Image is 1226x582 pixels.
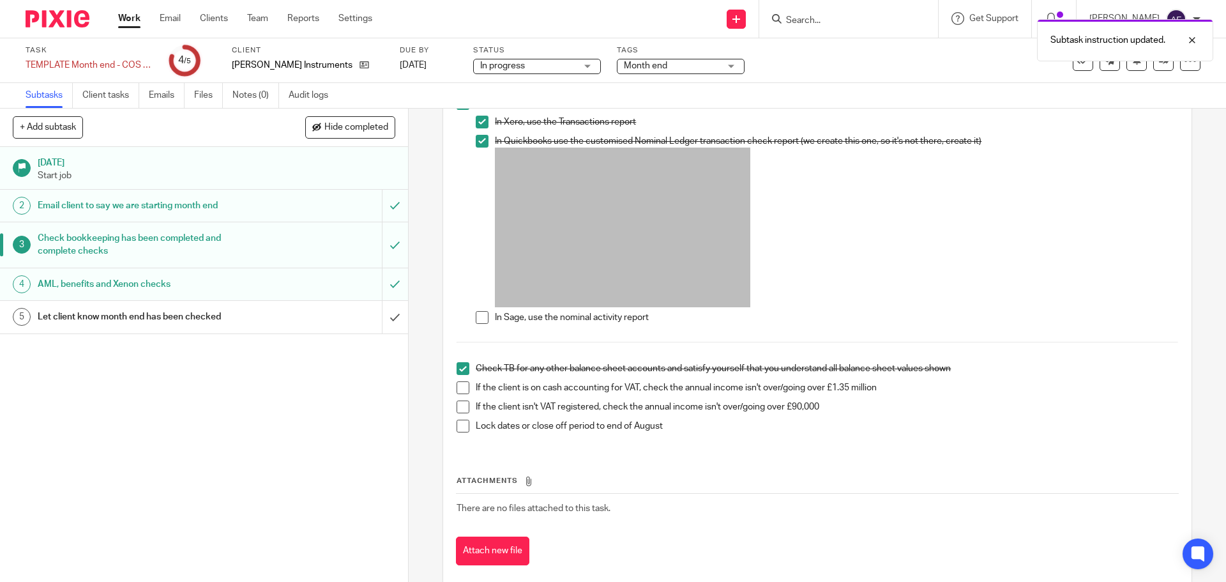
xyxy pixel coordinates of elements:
button: Attach new file [456,537,529,565]
h1: [DATE] [38,153,395,169]
div: 5 [13,308,31,326]
p: [PERSON_NAME] Instruments Ltd [232,59,353,72]
a: Settings [338,12,372,25]
img: svg%3E [1166,9,1186,29]
button: Hide completed [305,116,395,138]
label: Due by [400,45,457,56]
span: In progress [480,61,525,70]
h1: Check bookkeeping has been completed and complete checks [38,229,259,261]
a: Email [160,12,181,25]
span: [DATE] [400,61,427,70]
a: Audit logs [289,83,338,108]
button: + Add subtask [13,116,83,138]
div: 2 [13,197,31,215]
a: Client tasks [82,83,139,108]
a: Reports [287,12,319,25]
a: Subtasks [26,83,73,108]
h1: AML, benefits and Xenon checks [38,275,259,294]
img: Pixie [26,10,89,27]
p: Start job [38,169,395,182]
p: Lock dates or close off period to end of August [476,420,1177,433]
label: Status [473,45,601,56]
div: TEMPLATE Month end - COS prepare bookkeeping - Xero - [DATE] [26,59,153,72]
small: /5 [184,57,191,65]
p: In Xero, use the Transactions report [495,116,1177,128]
label: Client [232,45,384,56]
p: In Quickbooks use the customised Nominal Ledger transaction check report (we create this one, so ... [495,135,1177,312]
p: If the client is on cash accounting for VAT, check the annual income isn't over/going over £1.35 ... [476,381,1177,394]
a: Emails [149,83,185,108]
a: Team [247,12,268,25]
span: Hide completed [324,123,388,133]
span: Month end [624,61,667,70]
label: Task [26,45,153,56]
p: In Sage, use the nominal activity report [495,311,1177,324]
p: Subtask instruction updated. [1050,34,1165,47]
a: Work [118,12,140,25]
a: Files [194,83,223,108]
h1: Let client know month end has been checked [38,307,259,326]
a: Notes (0) [232,83,279,108]
span: Attachments [457,477,518,484]
div: 4 [178,53,191,68]
a: Clients [200,12,228,25]
div: 3 [13,236,31,254]
span: There are no files attached to this task. [457,504,610,513]
p: Check TB for any other balance sheet accounts and satisfy yourself that you understand all balanc... [476,362,1177,375]
p: If the client isn't VAT registered, check the annual income isn't over/going over £90,000 [476,401,1177,413]
h1: Email client to say we are starting month end [38,196,259,215]
div: TEMPLATE Month end - COS prepare bookkeeping - Xero - August 2025 [26,59,153,72]
div: 4 [13,275,31,293]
